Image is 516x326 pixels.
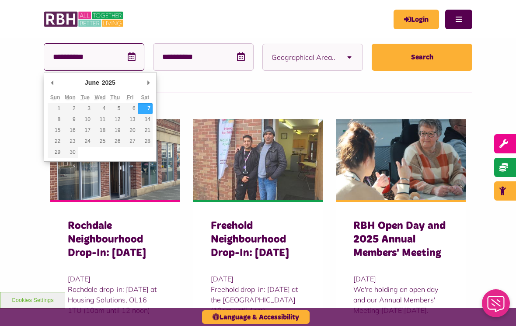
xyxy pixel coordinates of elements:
div: June [84,76,101,89]
div: Rochdale drop-in: [DATE] at Housing Solutions, OL16 1TU (10am until 12 noon) [68,284,163,316]
button: 12 [108,114,122,125]
button: 6 [122,103,137,114]
button: 22 [48,136,63,147]
button: 23 [63,136,77,147]
button: 3 [78,103,93,114]
abbr: Sunday [50,94,60,101]
button: 28 [138,136,153,147]
button: 2 [63,103,77,114]
button: 21 [138,125,153,136]
img: IMG 7040 [336,119,466,200]
input: Use the arrow keys to pick a date [44,43,144,71]
abbr: Saturday [141,94,150,101]
button: 19 [108,125,122,136]
button: 29 [48,147,63,158]
button: 17 [78,125,93,136]
span: Geographical Area.. [272,44,336,70]
input: Text field [153,43,254,71]
img: RBH [44,9,125,30]
h3: RBH Open Day and 2025 Annual Members' Meeting [353,219,448,274]
button: 10 [78,114,93,125]
div: Freehold drop-in: [DATE] at the [GEOGRAPHIC_DATA] (10am until 4pm) [211,284,306,316]
abbr: Thursday [110,94,120,101]
button: Previous Month [48,76,56,89]
h3: Freehold Neighbourhood Drop-In: [DATE] [211,219,306,274]
button: 18 [93,125,108,136]
button: 15 [48,125,63,136]
button: 1 [48,103,63,114]
a: MyRBH [394,10,439,29]
button: 27 [122,136,137,147]
button: 25 [93,136,108,147]
abbr: Monday [65,94,76,101]
button: 20 [122,125,137,136]
button: 9 [63,114,77,125]
abbr: Friday [127,94,133,101]
button: 30 [63,147,77,158]
button: 7 [138,103,153,114]
abbr: Wednesday [94,94,105,101]
button: 4 [93,103,108,114]
div: We're holding an open day and our Annual Members' Meeting [DATE][DATE]. [353,284,448,316]
button: 26 [108,136,122,147]
img: Freehold Abdul [193,119,323,200]
span: [DATE] [353,274,448,284]
span: [DATE] [211,274,306,284]
button: 24 [78,136,93,147]
abbr: Tuesday [80,94,89,101]
button: 5 [108,103,122,114]
h3: Rochdale Neighbourhood Drop-In: [DATE] [68,219,163,274]
span: [DATE] [68,274,163,284]
button: 11 [93,114,108,125]
button: Language & Accessibility [202,310,310,324]
button: 16 [63,125,77,136]
button: 8 [48,114,63,125]
iframe: Netcall Web Assistant for live chat [477,287,516,326]
button: Search [372,44,472,71]
button: Navigation [445,10,472,29]
button: 14 [138,114,153,125]
button: 13 [122,114,137,125]
div: 2025 [101,76,117,89]
button: Next Month [144,76,153,89]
